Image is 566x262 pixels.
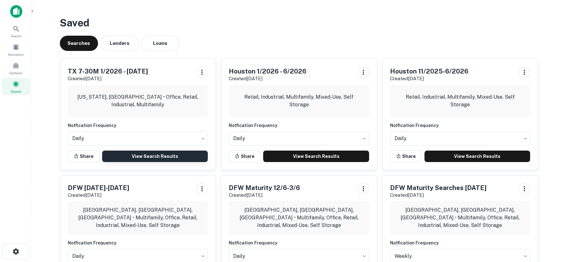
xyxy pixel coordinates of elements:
[11,89,21,94] span: Saved
[390,75,468,82] p: Created [DATE]
[2,23,30,40] a: Search
[534,191,566,221] iframe: Chat Widget
[229,130,369,147] div: Without label
[60,36,98,51] button: Searches
[60,15,538,31] h3: Saved
[263,151,369,162] a: View Search Results
[141,36,179,51] button: Loans
[229,239,369,246] h6: Notfication Frequency
[10,5,22,18] img: capitalize-icon.png
[68,151,100,162] button: Share
[73,93,203,109] p: [US_STATE], [GEOGRAPHIC_DATA] • Office, Retail, Industrial, Multifamily
[101,36,139,51] button: Lenders
[229,75,306,82] p: Created [DATE]
[390,191,486,199] p: Created [DATE]
[229,183,300,193] h5: DFW Maturity 12/6-3/6
[395,93,525,109] p: Retail, Industrial, Multifamily, Mixed-Use, Self Storage
[2,60,30,77] a: Contacts
[102,151,208,162] a: View Search Results
[68,191,129,199] p: Created [DATE]
[229,122,369,129] h6: Notfication Frequency
[68,122,208,129] h6: Notfication Frequency
[390,122,530,129] h6: Notfication Frequency
[229,67,306,76] h5: Houston 1/2026 - 6/2026
[395,206,525,229] p: [GEOGRAPHIC_DATA], [GEOGRAPHIC_DATA], [GEOGRAPHIC_DATA] • Multifamily, Office, Retail, Industrial...
[2,78,30,95] a: Saved
[390,67,468,76] h5: Houston 11/2025-6/2026
[229,191,300,199] p: Created [DATE]
[68,130,208,147] div: Without label
[390,239,530,246] h6: Notfication Frequency
[11,33,21,39] span: Search
[73,206,203,229] p: [GEOGRAPHIC_DATA], [GEOGRAPHIC_DATA], [GEOGRAPHIC_DATA] • Multifamily, Office, Retail, Industrial...
[68,67,148,76] h5: TX 7-30M 1/2026 - [DATE]
[68,239,208,246] h6: Notfication Frequency
[8,52,24,57] span: Borrowers
[229,151,261,162] button: Share
[390,151,422,162] button: Share
[68,75,148,82] p: Created [DATE]
[234,93,364,109] p: Retail, Industrial, Multifamily, Mixed-Use, Self Storage
[390,183,486,193] h5: DFW Maturity Searches [DATE]
[68,183,129,193] h5: DFW [DATE]-[DATE]
[424,151,530,162] a: View Search Results
[390,130,530,147] div: Without label
[234,206,364,229] p: [GEOGRAPHIC_DATA], [GEOGRAPHIC_DATA], [GEOGRAPHIC_DATA] • Multifamily, Office, Retail, Industrial...
[10,70,22,75] span: Contacts
[2,41,30,58] a: Borrowers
